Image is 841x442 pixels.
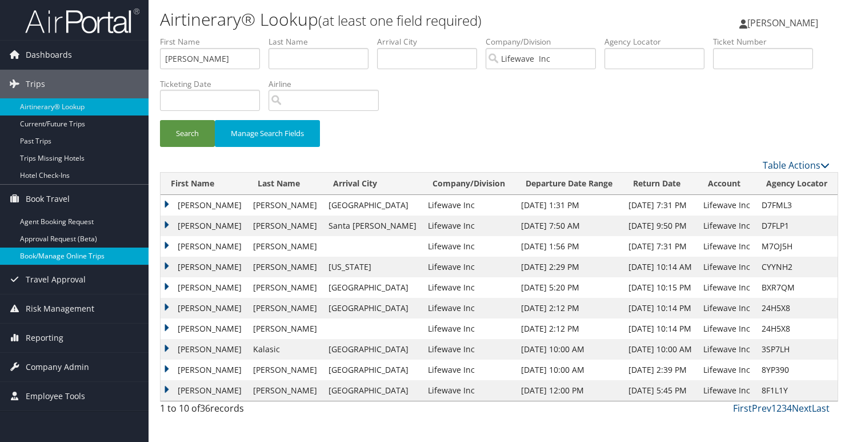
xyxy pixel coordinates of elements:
td: [PERSON_NAME] [247,216,323,236]
td: Lifewave Inc [698,339,756,360]
a: Next [792,402,812,415]
td: [PERSON_NAME] [161,298,247,318]
td: [DATE] 7:31 PM [623,236,698,257]
th: Last Name: activate to sort column ascending [247,173,323,195]
td: [PERSON_NAME] [247,380,323,401]
label: Company/Division [486,36,604,47]
a: Last [812,402,830,415]
td: [PERSON_NAME] [161,339,247,360]
td: [PERSON_NAME] [247,298,323,318]
th: Company/Division [422,173,515,195]
span: Book Travel [26,185,70,213]
a: 3 [782,402,787,415]
td: Lifewave Inc [698,380,756,401]
td: Lifewave Inc [422,216,515,236]
td: [PERSON_NAME] [247,318,323,339]
td: Lifewave Inc [698,277,756,298]
td: [PERSON_NAME] [247,277,323,298]
span: Company Admin [26,353,89,381]
a: 4 [787,402,792,415]
td: [PERSON_NAME] [161,360,247,380]
td: [DATE] 2:12 PM [515,298,623,318]
td: [DATE] 5:20 PM [515,277,623,298]
td: Lifewave Inc [698,195,756,216]
span: Reporting [26,324,63,352]
div: 1 to 10 of records [160,401,315,421]
td: 3SP7LH [756,339,838,360]
a: 1 [771,402,776,415]
label: Airline [269,78,387,90]
td: [GEOGRAPHIC_DATA] [323,339,422,360]
td: [PERSON_NAME] [247,360,323,380]
td: Lifewave Inc [698,298,756,318]
td: Lifewave Inc [698,216,756,236]
td: D7FLP1 [756,216,838,236]
label: Ticketing Date [160,78,269,90]
td: [DATE] 10:14 PM [623,298,698,318]
td: CYYNH2 [756,257,838,277]
td: [DATE] 10:14 PM [623,318,698,339]
span: Travel Approval [26,265,86,294]
td: [DATE] 2:39 PM [623,360,698,380]
h1: Airtinerary® Lookup [160,7,606,31]
td: [DATE] 10:00 AM [515,339,623,360]
td: Lifewave Inc [698,318,756,339]
small: (at least one field required) [318,11,482,30]
td: [DATE] 10:00 AM [623,339,698,360]
td: Lifewave Inc [422,339,515,360]
td: Santa [PERSON_NAME] [323,216,422,236]
td: [PERSON_NAME] [161,380,247,401]
th: Agency Locator: activate to sort column ascending [756,173,838,195]
th: Return Date: activate to sort column ascending [623,173,698,195]
td: [PERSON_NAME] [161,216,247,236]
td: Lifewave Inc [422,195,515,216]
td: [GEOGRAPHIC_DATA] [323,380,422,401]
label: Agency Locator [604,36,713,47]
td: 24H5X8 [756,318,838,339]
td: [GEOGRAPHIC_DATA] [323,298,422,318]
th: First Name: activate to sort column ascending [161,173,247,195]
span: Employee Tools [26,382,85,411]
td: [DATE] 12:00 PM [515,380,623,401]
span: Trips [26,70,45,98]
td: Lifewave Inc [422,318,515,339]
button: Search [160,120,215,147]
td: [PERSON_NAME] [247,257,323,277]
a: Prev [752,402,771,415]
td: [GEOGRAPHIC_DATA] [323,195,422,216]
th: Account: activate to sort column ascending [698,173,756,195]
td: [DATE] 9:50 PM [623,216,698,236]
td: [PERSON_NAME] [161,195,247,216]
td: [PERSON_NAME] [161,277,247,298]
td: [US_STATE] [323,257,422,277]
td: [DATE] 10:15 PM [623,277,698,298]
td: 24H5X8 [756,298,838,318]
td: [DATE] 7:31 PM [623,195,698,216]
td: Lifewave Inc [422,380,515,401]
td: [PERSON_NAME] [247,195,323,216]
th: Arrival City: activate to sort column ascending [323,173,422,195]
td: [DATE] 1:31 PM [515,195,623,216]
td: [DATE] 2:29 PM [515,257,623,277]
td: [DATE] 7:50 AM [515,216,623,236]
td: Lifewave Inc [698,360,756,380]
td: [GEOGRAPHIC_DATA] [323,360,422,380]
td: 8YP390 [756,360,838,380]
td: Lifewave Inc [422,236,515,257]
label: Ticket Number [713,36,822,47]
td: Lifewave Inc [422,257,515,277]
td: Lifewave Inc [422,298,515,318]
a: Table Actions [763,159,830,172]
td: [DATE] 10:14 AM [623,257,698,277]
td: [DATE] 10:00 AM [515,360,623,380]
button: Manage Search Fields [215,120,320,147]
td: [PERSON_NAME] [161,318,247,339]
td: Kalasic [247,339,323,360]
td: Lifewave Inc [422,360,515,380]
td: Lifewave Inc [698,236,756,257]
td: Lifewave Inc [422,277,515,298]
a: 2 [776,402,782,415]
span: 36 [200,402,210,415]
td: D7FML3 [756,195,838,216]
label: Last Name [269,36,377,47]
